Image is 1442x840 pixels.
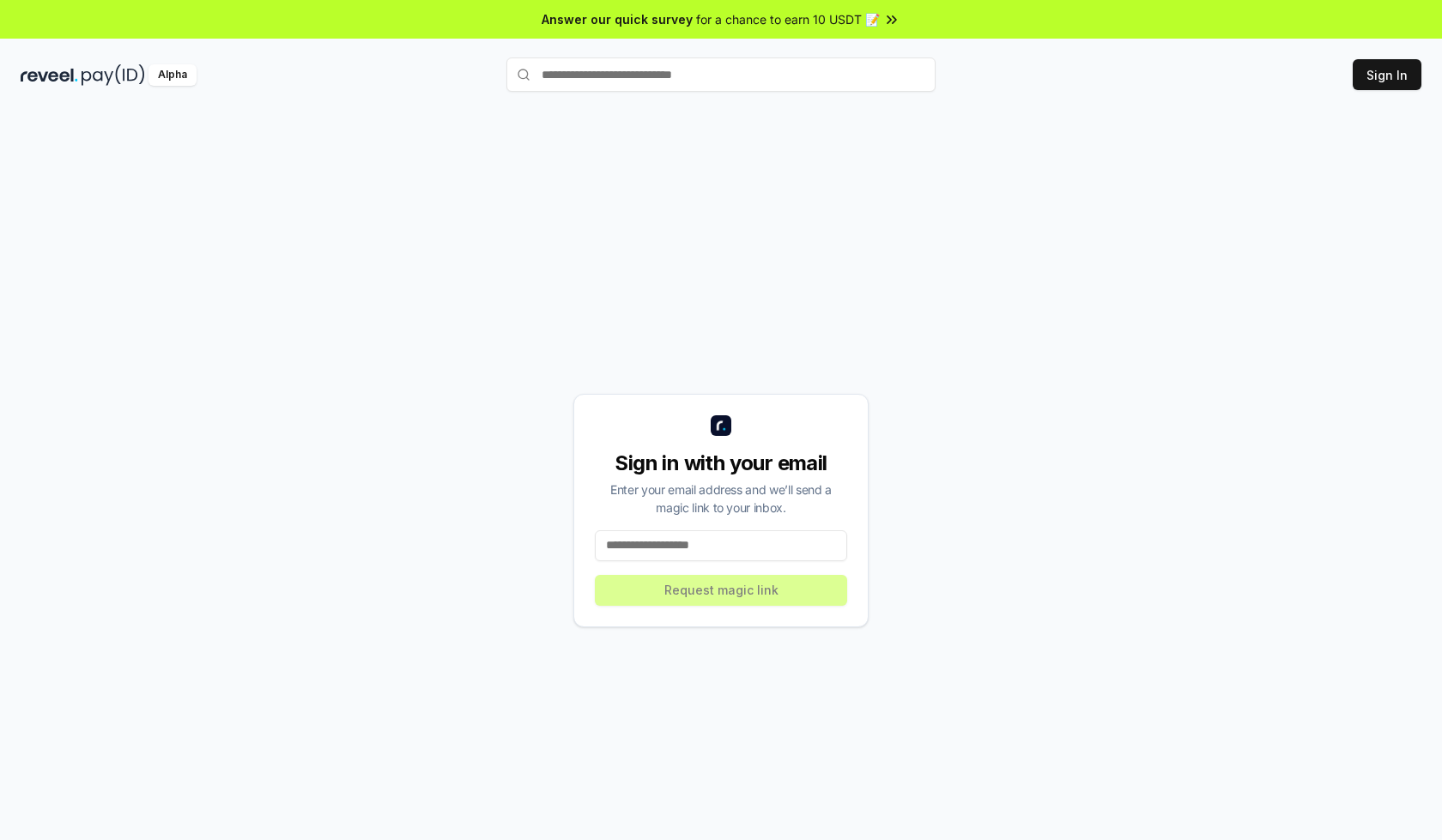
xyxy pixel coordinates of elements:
[542,10,693,28] span: Answer our quick survey
[148,64,197,86] div: Alpha
[711,415,731,436] img: logo_small
[595,450,847,477] div: Sign in with your email
[21,64,78,86] img: reveel_dark
[595,480,847,517] div: Enter your email address and we’ll send a magic link to your inbox.
[1353,59,1421,90] button: Sign In
[82,64,145,86] img: pay_id
[696,10,880,28] span: for a chance to earn 10 USDT 📝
